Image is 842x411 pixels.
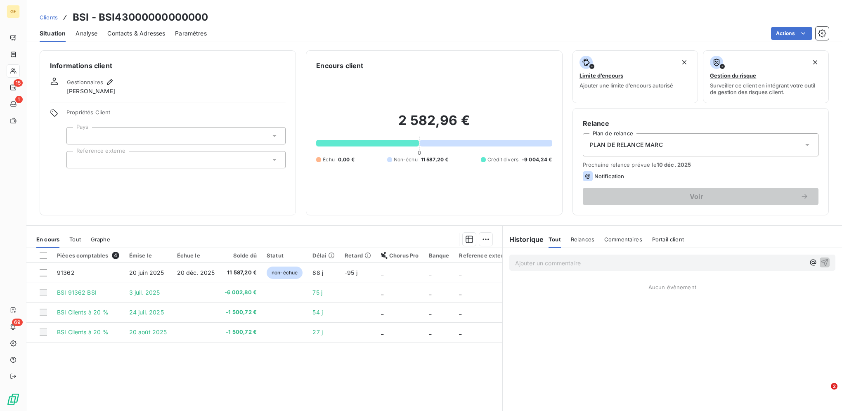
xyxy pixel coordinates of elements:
span: Notification [594,173,624,180]
span: Clients [40,14,58,21]
h2: 2 582,96 € [316,112,552,137]
span: 10 déc. 2025 [657,161,691,168]
span: 69 [12,319,23,326]
span: 88 j [312,269,323,276]
span: 11 587,20 € [421,156,449,163]
span: Tout [549,236,561,243]
span: Paramètres [175,29,207,38]
span: 54 j [312,309,323,316]
button: Actions [771,27,812,40]
span: 27 j [312,328,323,335]
span: Ajouter une limite d’encours autorisé [579,82,673,89]
span: _ [429,289,431,296]
span: Situation [40,29,66,38]
a: Clients [40,13,58,21]
h6: Informations client [50,61,286,71]
div: Échue le [177,252,215,259]
div: Pièces comptables [57,252,119,259]
span: Surveiller ce client en intégrant votre outil de gestion des risques client. [710,82,822,95]
span: 24 juil. 2025 [129,309,164,316]
button: Limite d’encoursAjouter une limite d’encours autorisé [572,50,698,103]
span: Analyse [76,29,97,38]
span: Portail client [652,236,684,243]
span: _ [459,269,461,276]
span: 0 [418,149,421,156]
div: Solde dû [225,252,257,259]
div: Banque [429,252,449,259]
div: Émise le [129,252,167,259]
span: 3 juil. 2025 [129,289,160,296]
h6: Relance [583,118,818,128]
span: Prochaine relance prévue le [583,161,818,168]
span: Tout [69,236,81,243]
span: 15 [14,79,23,87]
span: non-échue [267,267,303,279]
span: En cours [36,236,59,243]
span: -9 004,24 € [522,156,552,163]
span: 1 [15,96,23,103]
span: 75 j [312,289,322,296]
span: 20 août 2025 [129,328,167,335]
span: -1 500,72 € [225,328,257,336]
h6: Historique [503,234,544,244]
div: Retard [345,252,371,259]
span: PLAN DE RELANCE MARC [590,141,663,149]
div: Chorus Pro [381,252,419,259]
h3: BSI - BSI43000000000000 [73,10,208,25]
span: Voir [593,193,800,200]
div: Délai [312,252,335,259]
span: _ [381,328,383,335]
button: Gestion du risqueSurveiller ce client en intégrant votre outil de gestion des risques client. [703,50,829,103]
input: Ajouter une valeur [73,132,80,139]
span: 20 juin 2025 [129,269,164,276]
span: Gestion du risque [710,72,756,79]
span: Aucun évènement [648,284,696,291]
span: -1 500,72 € [225,308,257,317]
span: Échu [323,156,335,163]
button: Voir [583,188,818,205]
h6: Encours client [316,61,363,71]
span: Non-échu [394,156,418,163]
span: 91362 [57,269,75,276]
span: Limite d’encours [579,72,623,79]
span: _ [429,309,431,316]
div: GF [7,5,20,18]
span: _ [429,328,431,335]
span: BSI Clients à 20 % [57,309,109,316]
span: _ [381,289,383,296]
span: _ [429,269,431,276]
span: 2 [831,383,837,390]
iframe: Intercom live chat [814,383,834,403]
img: Logo LeanPay [7,393,20,406]
span: -95 j [345,269,357,276]
span: BSI 91362 BSI [57,289,97,296]
span: 0,00 € [338,156,355,163]
span: Crédit divers [487,156,518,163]
div: Statut [267,252,303,259]
span: 11 587,20 € [225,269,257,277]
div: Reference externe [459,252,510,259]
span: BSI Clients à 20 % [57,328,109,335]
span: Propriétés Client [66,109,286,120]
span: _ [459,328,461,335]
span: Graphe [91,236,110,243]
span: 20 déc. 2025 [177,269,215,276]
span: Gestionnaires [67,79,103,85]
span: Relances [571,236,594,243]
span: [PERSON_NAME] [67,87,115,95]
span: Commentaires [604,236,642,243]
span: -6 002,80 € [225,288,257,297]
span: _ [381,269,383,276]
span: 4 [112,252,119,259]
span: _ [459,289,461,296]
span: _ [459,309,461,316]
span: _ [381,309,383,316]
span: Contacts & Adresses [107,29,165,38]
input: Ajouter une valeur [73,156,80,163]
